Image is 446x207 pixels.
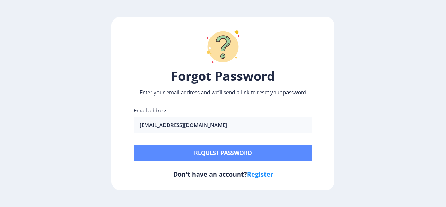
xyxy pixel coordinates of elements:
button: Request password [134,145,312,161]
h6: Don't have an account? [134,170,312,178]
input: Email address [134,117,312,133]
a: Register [247,170,273,178]
img: question-mark [202,26,244,68]
h1: Forgot Password [134,68,312,84]
p: Enter your email address and we’ll send a link to reset your password [134,89,312,96]
label: Email address: [134,107,169,114]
